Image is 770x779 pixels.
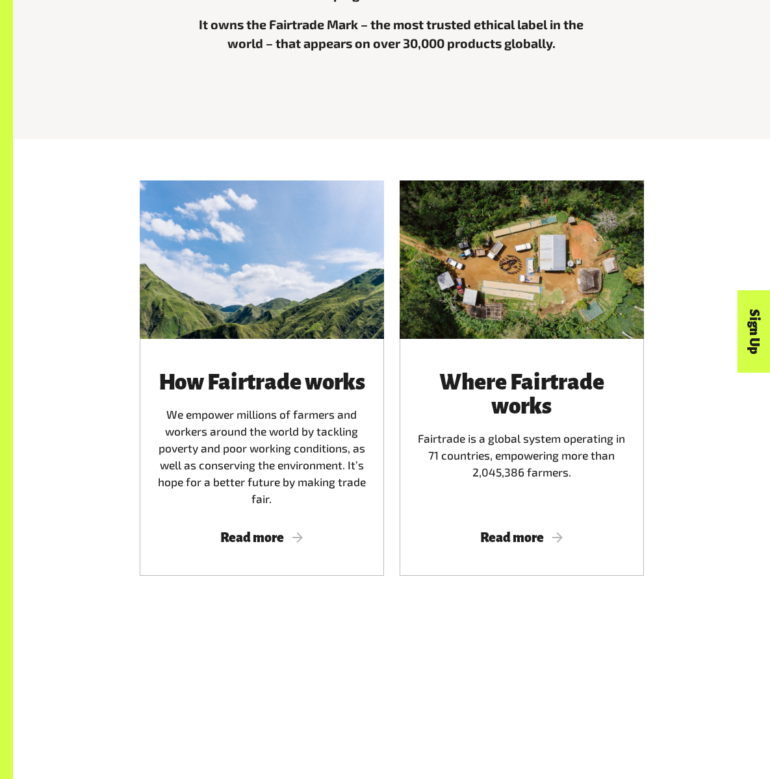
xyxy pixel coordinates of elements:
a: How Fairtrade worksWe empower millions of farmers and workers around the world by tackling povert... [140,180,384,576]
div: We empower millions of farmers and workers around the world by tackling poverty and poor working ... [155,370,368,508]
h3: Where Fairtrade works [415,370,628,418]
a: Where Fairtrade worksFairtrade is a global system operating in 71 countries, empowering more than... [400,180,644,576]
span: Read more [415,530,628,545]
h3: How Fairtrade works [155,370,368,394]
p: It owns the Fairtrade Mark – the most trusted ethical label in the world – that appears on over 3... [192,15,592,53]
div: Fairtrade is a global system operating in 71 countries, empowering more than 2,045,386 farmers. [415,370,628,508]
span: Read more [155,530,368,545]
